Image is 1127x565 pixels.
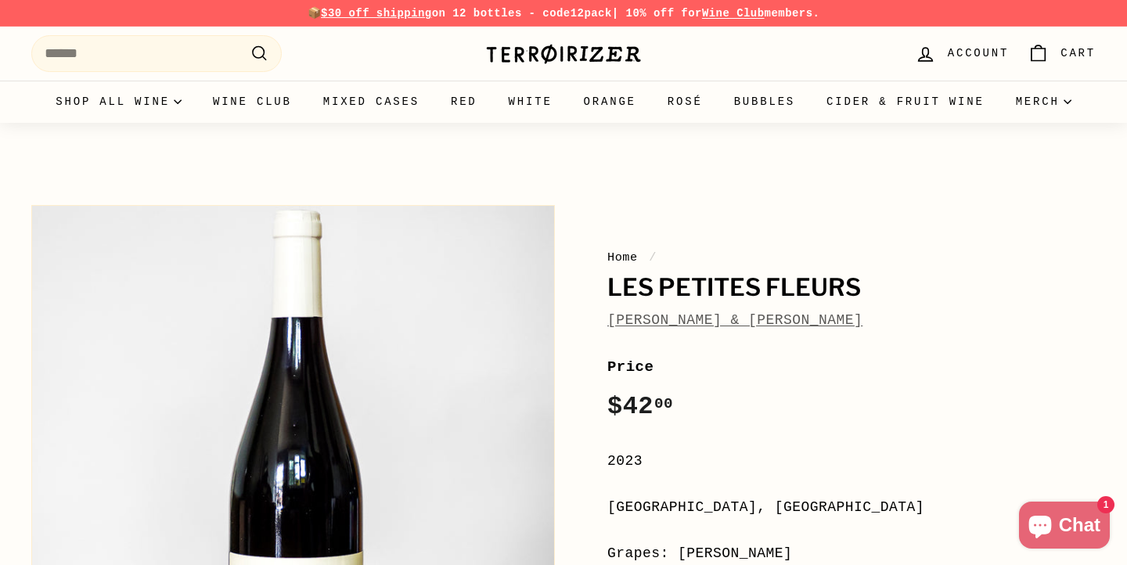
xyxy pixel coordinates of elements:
[1014,502,1114,552] inbox-online-store-chat: Shopify online store chat
[321,7,432,20] span: $30 off shipping
[40,81,197,123] summary: Shop all wine
[718,81,811,123] a: Bubbles
[811,81,1000,123] a: Cider & Fruit Wine
[607,355,1096,379] label: Price
[1018,31,1105,77] a: Cart
[607,450,1096,473] div: 2023
[607,542,1096,565] div: Grapes: [PERSON_NAME]
[571,7,612,20] strong: 12pack
[308,81,435,123] a: Mixed Cases
[607,250,638,265] a: Home
[948,45,1009,62] span: Account
[702,7,765,20] a: Wine Club
[652,81,718,123] a: Rosé
[1060,45,1096,62] span: Cart
[645,250,661,265] span: /
[906,31,1018,77] a: Account
[1000,81,1087,123] summary: Merch
[607,248,1096,267] nav: breadcrumbs
[607,312,862,328] a: [PERSON_NAME] & [PERSON_NAME]
[607,392,673,421] span: $42
[654,395,673,412] sup: 00
[493,81,568,123] a: White
[197,81,308,123] a: Wine Club
[435,81,493,123] a: Red
[31,5,1096,22] p: 📦 on 12 bottles - code | 10% off for members.
[568,81,652,123] a: Orange
[607,496,1096,519] div: [GEOGRAPHIC_DATA], [GEOGRAPHIC_DATA]
[607,275,1096,301] h1: Les Petites Fleurs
